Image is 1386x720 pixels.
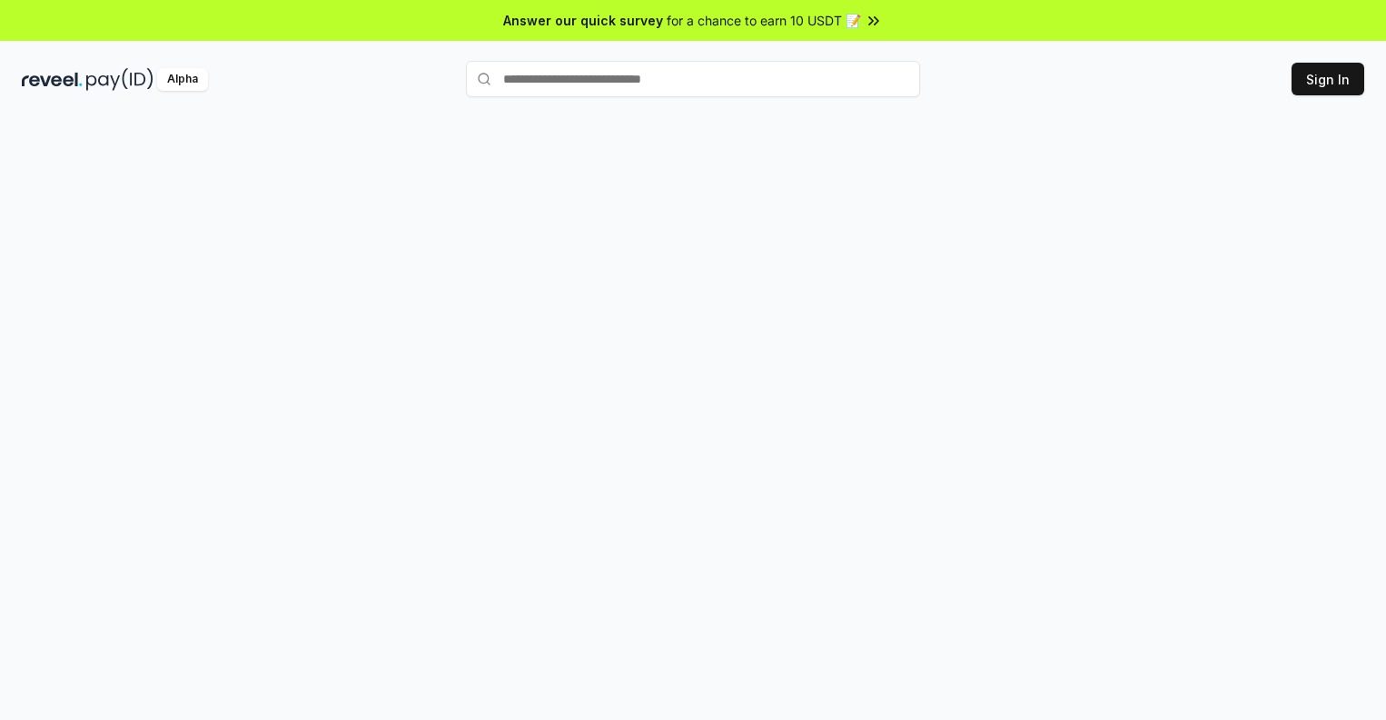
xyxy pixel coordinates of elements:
[667,11,861,30] span: for a chance to earn 10 USDT 📝
[503,11,663,30] span: Answer our quick survey
[157,68,208,91] div: Alpha
[86,68,153,91] img: pay_id
[22,68,83,91] img: reveel_dark
[1292,63,1364,95] button: Sign In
